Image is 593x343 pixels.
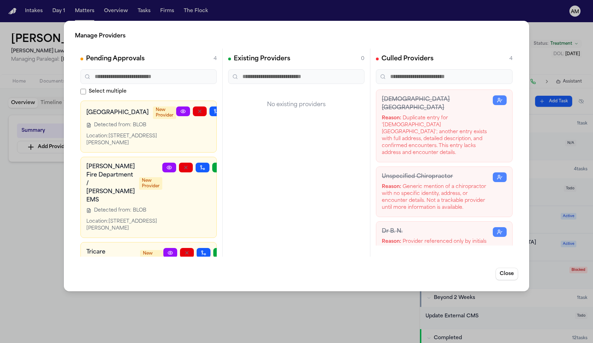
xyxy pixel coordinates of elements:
button: Approve [212,163,226,172]
div: Provider referenced only by initials ('Dr B. N.') with no address, specialty, or encounter detail... [382,238,493,266]
a: View Provider [176,106,190,116]
span: Detected from: BLOB [94,122,146,129]
button: Close [496,268,518,280]
input: Select multiple [80,89,86,94]
button: Approve [213,248,227,258]
span: 4 [214,55,217,62]
span: New Provider [153,106,176,119]
div: Location: [STREET_ADDRESS][PERSON_NAME] [86,218,162,232]
h3: Unspecified Chiropractor [382,172,493,181]
button: Reject [179,163,193,172]
button: Merge [196,163,209,172]
span: New Provider [140,250,163,263]
h3: [GEOGRAPHIC_DATA] [86,109,149,117]
h2: Pending Approvals [86,54,145,64]
h3: [PERSON_NAME] Fire Department / [PERSON_NAME] EMS [86,163,135,204]
button: Restore Provider [493,95,507,105]
button: Restore Provider [493,172,507,182]
h2: Manage Providers [75,32,518,40]
strong: Reason: [382,115,401,121]
strong: Reason: [382,239,401,244]
button: Restore Provider [493,227,507,237]
a: View Provider [163,248,177,258]
h3: [DEMOGRAPHIC_DATA][GEOGRAPHIC_DATA] [382,95,493,112]
h3: Tricare [MEDICAL_DATA] [86,248,136,265]
button: Merge [209,106,223,116]
span: Select multiple [89,88,127,95]
span: Detected from: BLOB [94,207,146,214]
span: 0 [361,55,364,62]
button: Merge [197,248,210,258]
div: Duplicate entry for '[DEMOGRAPHIC_DATA][GEOGRAPHIC_DATA]'; another entry exists with full address... [382,115,493,156]
h3: Dr B. N. [382,227,493,235]
div: Generic mention of a chiropractor with no specific identity, address, or encounter details. Not a... [382,183,493,211]
span: New Provider [139,177,162,190]
button: Reject [180,248,194,258]
div: No existing providers [228,89,364,120]
button: Reject [193,106,207,116]
span: 4 [509,55,513,62]
div: Location: [STREET_ADDRESS][PERSON_NAME] [86,133,176,147]
h2: Culled Providers [381,54,433,64]
strong: Reason: [382,184,401,189]
h2: Existing Providers [234,54,290,64]
a: View Provider [162,163,176,172]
